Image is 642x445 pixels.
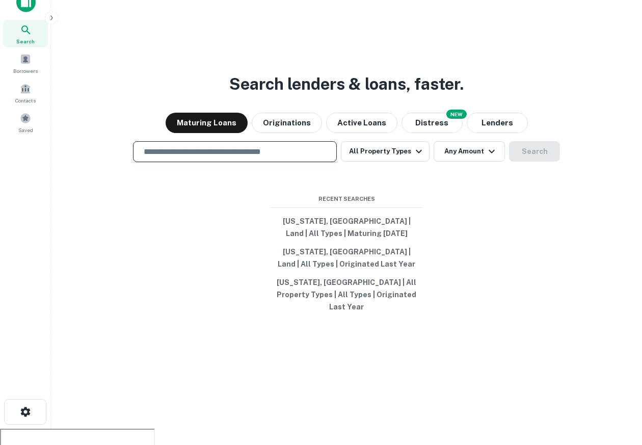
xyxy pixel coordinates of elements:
[270,273,423,316] button: [US_STATE], [GEOGRAPHIC_DATA] | All Property Types | All Types | Originated Last Year
[467,113,528,133] button: Lenders
[16,37,35,45] span: Search
[341,141,430,162] button: All Property Types
[270,243,423,273] button: [US_STATE], [GEOGRAPHIC_DATA] | Land | All Types | Originated Last Year
[3,20,48,47] a: Search
[402,113,463,133] button: Search distressed loans with lien and other non-mortgage details.
[3,109,48,136] a: Saved
[166,113,248,133] button: Maturing Loans
[434,141,505,162] button: Any Amount
[270,195,423,203] span: Recent Searches
[15,96,36,104] span: Contacts
[326,113,397,133] button: Active Loans
[270,212,423,243] button: [US_STATE], [GEOGRAPHIC_DATA] | Land | All Types | Maturing [DATE]
[13,67,38,75] span: Borrowers
[252,113,322,133] button: Originations
[229,72,464,96] h3: Search lenders & loans, faster.
[3,49,48,77] a: Borrowers
[591,363,642,412] iframe: Chat Widget
[18,126,33,134] span: Saved
[446,110,467,119] div: NEW
[3,79,48,107] a: Contacts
